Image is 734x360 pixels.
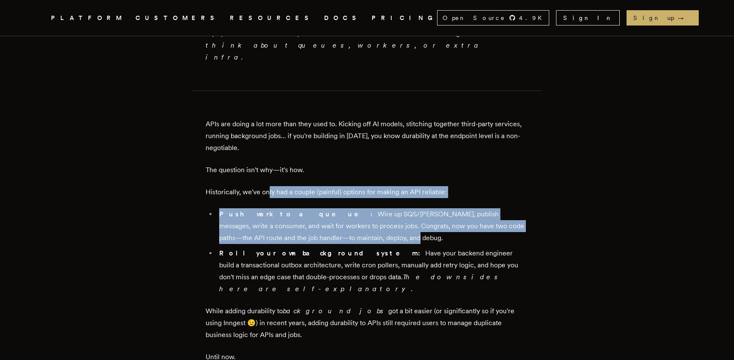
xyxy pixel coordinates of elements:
a: CUSTOMERS [136,13,220,23]
a: Sign up [627,10,699,26]
span: 4.9 K [519,14,547,22]
span: → [678,14,692,22]
li: Have your backend engineer build a transactional outbox architecture, write cron pollers, manuall... [217,247,528,295]
p: APIs are doing a lot more than they used to. Kicking off AI models, stitching together third-part... [206,118,528,154]
p: Historically, we've only had a couple (painful) options for making an API reliable: [206,186,528,198]
a: DOCS [324,13,361,23]
strong: Roll your own background system: [219,249,425,257]
li: Wire up SQS/[PERSON_NAME], publish messages, write a consumer, and wait for workers to process jo... [217,208,528,244]
a: Sign In [556,10,620,26]
p: While adding durability to got a bit easier (or significantly so if you're using Inngest 😉) in re... [206,305,528,341]
button: RESOURCES [230,13,314,23]
strong: Push work to a queue: [219,210,378,218]
button: PLATFORM [51,13,125,23]
a: PRICING [372,13,437,23]
span: Open Source [443,14,505,22]
em: background jobs [283,307,388,315]
p: The question isn't why—it's how. [206,164,528,176]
